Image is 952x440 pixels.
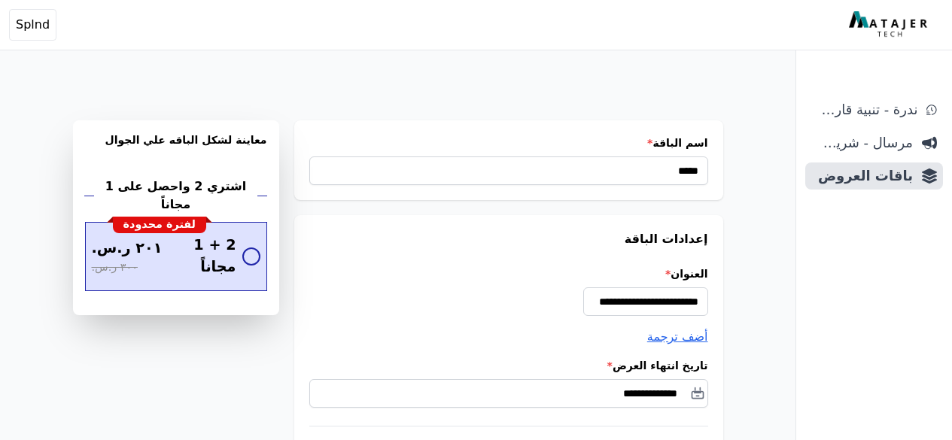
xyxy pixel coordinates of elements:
label: تاريخ انتهاء العرض [309,358,708,373]
h3: إعدادات الباقة [309,230,708,248]
span: ٣٠٠ ر.س. [92,259,138,276]
span: ندرة - تنبية قارب علي النفاذ [811,99,917,120]
label: العنوان [309,266,708,281]
span: أضف ترجمة [647,329,708,344]
span: 2 + 1 مجاناً [174,235,236,278]
span: مرسال - شريط دعاية [811,132,913,153]
h2: اشتري 2 واحصل على 1 مجاناً [94,178,258,214]
div: لفترة محدودة [113,217,207,233]
span: باقات العروض [811,165,913,187]
label: اسم الباقة [309,135,708,150]
button: أضف ترجمة [647,328,708,346]
button: Splnd [9,9,56,41]
span: Splnd [16,16,50,34]
span: ٢٠١ ر.س. [92,238,163,259]
img: MatajerTech Logo [849,11,931,38]
h3: معاينة لشكل الباقه علي الجوال [85,132,267,165]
